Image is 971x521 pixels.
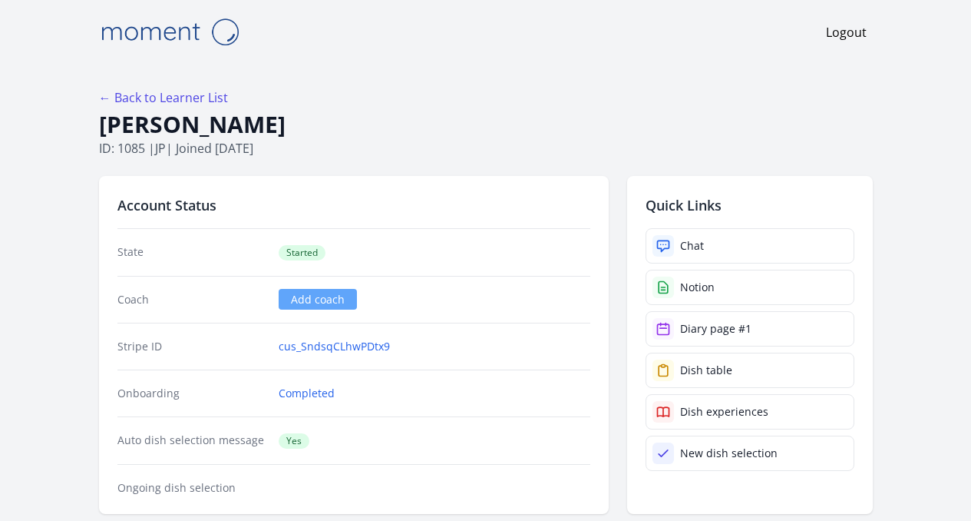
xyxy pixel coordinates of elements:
a: Dish table [646,353,854,388]
dt: Coach [117,292,267,307]
span: jp [155,140,166,157]
dt: Auto dish selection message [117,433,267,449]
p: ID: 1085 | | Joined [DATE] [99,139,873,158]
h1: [PERSON_NAME] [99,110,873,139]
a: ← Back to Learner List [99,89,228,106]
a: New dish selection [646,436,854,471]
a: Notion [646,270,854,305]
span: Started [279,245,325,260]
span: Yes [279,433,309,449]
div: Notion [680,280,715,295]
h2: Account Status [117,194,590,216]
dt: Ongoing dish selection [117,480,267,496]
img: Moment [93,12,246,51]
div: Dish experiences [680,404,768,420]
dt: Onboarding [117,386,267,401]
div: Chat [680,238,704,254]
a: Dish experiences [646,394,854,430]
a: cus_SndsqCLhwPDtx9 [279,339,390,354]
a: Chat [646,228,854,264]
a: Diary page #1 [646,311,854,347]
dt: Stripe ID [117,339,267,354]
div: New dish selection [680,446,778,461]
a: Add coach [279,289,357,310]
a: Completed [279,386,335,401]
a: Logout [826,23,867,41]
h2: Quick Links [646,194,854,216]
dt: State [117,244,267,260]
div: Diary page #1 [680,321,751,337]
div: Dish table [680,363,732,378]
